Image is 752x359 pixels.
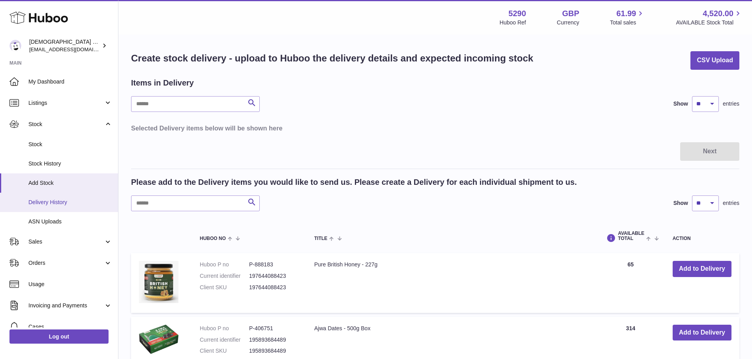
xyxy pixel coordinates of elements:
[28,238,104,246] span: Sales
[28,78,112,86] span: My Dashboard
[673,100,688,108] label: Show
[616,8,636,19] span: 61.99
[131,124,739,132] h3: Selected Delivery items below will be shown here
[28,323,112,331] span: Cases
[28,199,112,206] span: Delivery History
[673,325,731,341] button: Add to Delivery
[557,19,579,26] div: Currency
[610,8,645,26] a: 61.99 Total sales
[200,325,249,332] dt: Huboo P no
[9,40,21,52] img: info@muslimcharity.org.uk
[28,99,104,107] span: Listings
[306,253,596,313] td: Pure British Honey - 227g
[500,19,526,26] div: Huboo Ref
[200,236,226,241] span: Huboo no
[139,325,178,354] img: Ajwa Dates - 500g Box
[28,141,112,148] span: Stock
[314,236,327,241] span: Title
[703,8,733,19] span: 4,520.00
[249,336,298,344] dd: 195893684489
[673,199,688,207] label: Show
[562,8,579,19] strong: GBP
[9,329,109,344] a: Log out
[249,347,298,355] dd: 195893684489
[200,336,249,344] dt: Current identifier
[508,8,526,19] strong: 5290
[676,19,743,26] span: AVAILABLE Stock Total
[249,325,298,332] dd: P-406751
[249,272,298,280] dd: 197644088423
[673,236,731,241] div: Action
[200,284,249,291] dt: Client SKU
[131,52,533,65] h1: Create stock delivery - upload to Huboo the delivery details and expected incoming stock
[200,261,249,268] dt: Huboo P no
[596,253,664,313] td: 65
[28,302,104,309] span: Invoicing and Payments
[723,199,739,207] span: entries
[131,78,194,88] h2: Items in Delivery
[29,46,116,52] span: [EMAIL_ADDRESS][DOMAIN_NAME]
[28,179,112,187] span: Add Stock
[139,261,178,303] img: Pure British Honey - 227g
[28,281,112,288] span: Usage
[28,160,112,167] span: Stock History
[723,100,739,108] span: entries
[28,121,104,128] span: Stock
[690,51,739,70] button: CSV Upload
[200,272,249,280] dt: Current identifier
[28,259,104,267] span: Orders
[676,8,743,26] a: 4,520.00 AVAILABLE Stock Total
[610,19,645,26] span: Total sales
[28,218,112,225] span: ASN Uploads
[249,284,298,291] dd: 197644088423
[200,347,249,355] dt: Client SKU
[131,177,577,188] h2: Please add to the Delivery items you would like to send us. Please create a Delivery for each ind...
[29,38,100,53] div: [DEMOGRAPHIC_DATA] Charity
[618,231,644,241] span: AVAILABLE Total
[249,261,298,268] dd: P-888183
[673,261,731,277] button: Add to Delivery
